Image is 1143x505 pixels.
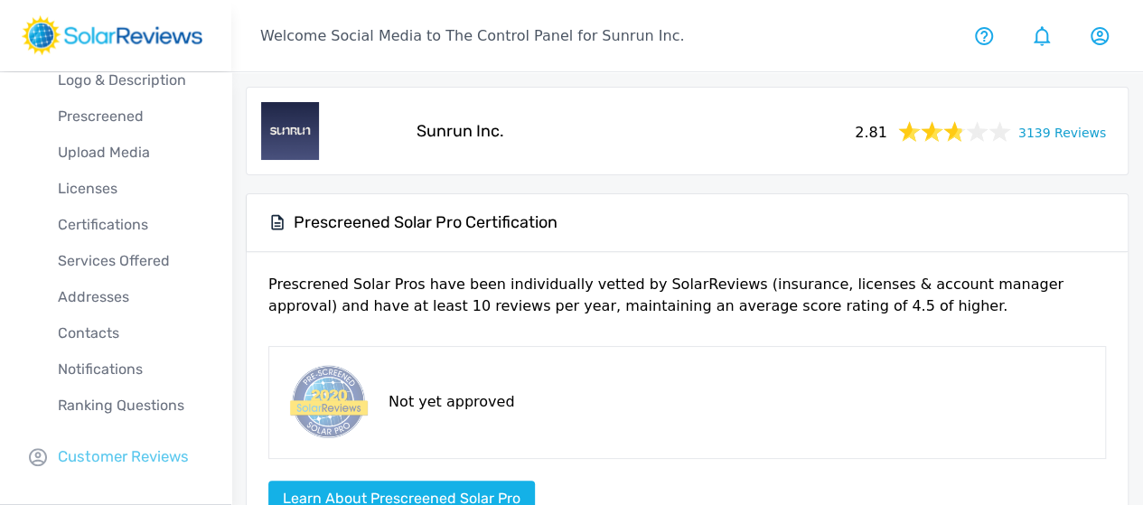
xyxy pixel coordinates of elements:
a: 3139 Reviews [1018,120,1106,143]
a: Contacts [29,315,231,351]
p: Not yet approved [389,391,514,413]
p: Welcome Social Media to The Control Panel for Sunrun Inc. [260,25,684,47]
p: Logo & Description [29,70,231,91]
a: Prescreened [29,98,231,135]
img: prescreened-badge.png [284,361,370,444]
a: Notifications [29,351,231,388]
a: Logo & Description [29,62,231,98]
p: Notifications [29,359,231,380]
h5: Prescreened Solar Pro Certification [294,212,557,233]
p: Prescreened [29,106,231,127]
p: Licenses [29,178,231,200]
span: 2.81 [855,118,887,144]
p: Customer Reviews [58,445,189,468]
p: Ranking Questions [29,395,231,416]
a: Ranking Questions [29,388,231,424]
h5: Sunrun Inc. [417,121,504,142]
p: Prescrened Solar Pros have been individually vetted by SolarReviews (insurance, licenses & accoun... [268,274,1106,332]
a: Services Offered [29,243,231,279]
p: Upload Media [29,142,231,164]
a: Certifications [29,207,231,243]
p: Certifications [29,214,231,236]
p: Services Offered [29,250,231,272]
p: Addresses [29,286,231,308]
a: Upload Media [29,135,231,171]
a: Licenses [29,171,231,207]
p: Contacts [29,323,231,344]
a: Addresses [29,279,231,315]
